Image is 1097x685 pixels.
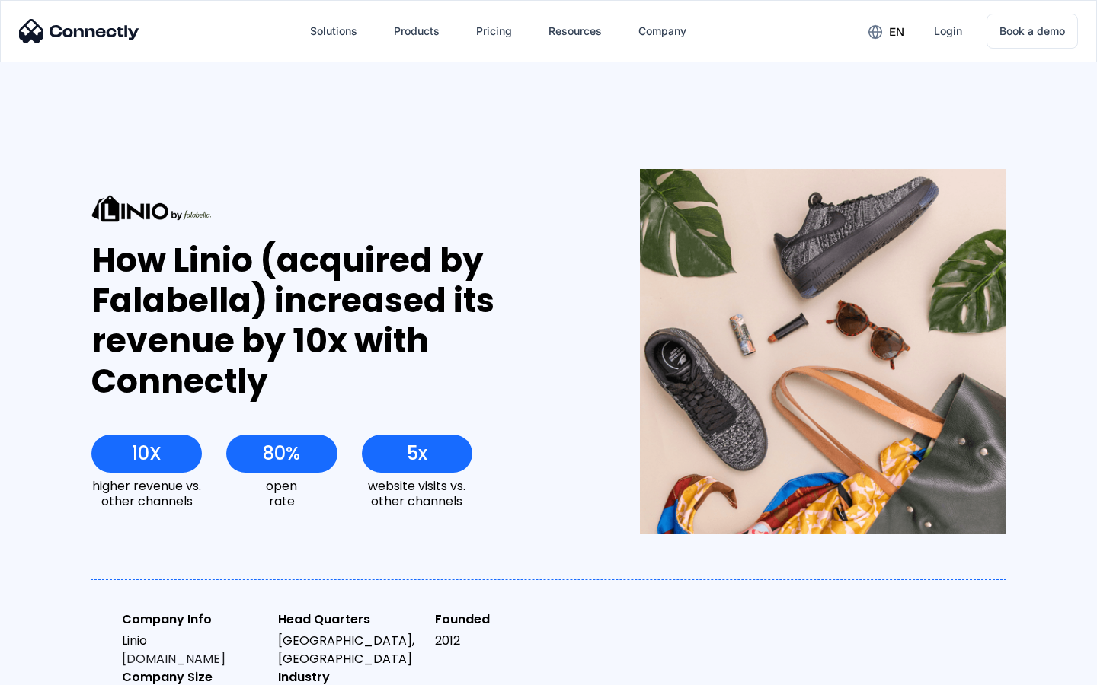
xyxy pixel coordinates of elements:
div: 2012 [435,632,579,650]
div: Products [394,21,440,42]
div: 5x [407,443,427,464]
div: [GEOGRAPHIC_DATA], [GEOGRAPHIC_DATA] [278,632,422,668]
a: Book a demo [987,14,1078,49]
ul: Language list [30,658,91,680]
div: Linio [122,632,266,668]
div: Solutions [310,21,357,42]
div: 10X [132,443,162,464]
div: open rate [226,479,337,508]
a: Login [922,13,974,49]
div: Company [638,21,686,42]
a: [DOMAIN_NAME] [122,650,225,667]
div: Pricing [476,21,512,42]
div: Login [934,21,962,42]
img: Connectly Logo [19,19,139,43]
div: How Linio (acquired by Falabella) increased its revenue by 10x with Connectly [91,241,584,401]
aside: Language selected: English [15,658,91,680]
div: Resources [548,21,602,42]
div: website visits vs. other channels [362,479,472,508]
div: Head Quarters [278,610,422,629]
div: higher revenue vs. other channels [91,479,202,508]
div: Company Info [122,610,266,629]
div: 80% [263,443,300,464]
a: Pricing [464,13,524,49]
div: en [889,21,904,43]
div: Founded [435,610,579,629]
